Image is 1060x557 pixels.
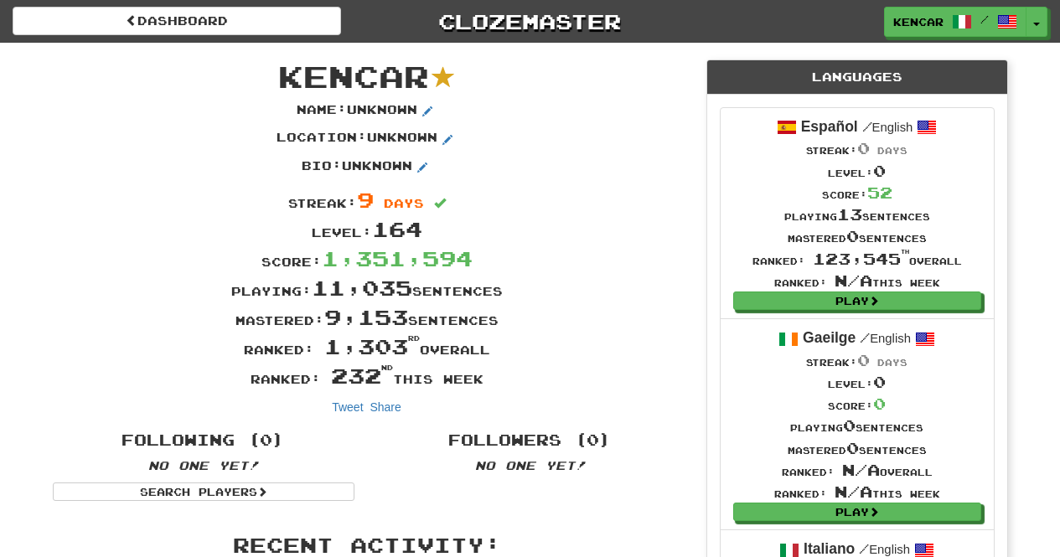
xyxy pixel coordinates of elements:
[384,196,424,210] span: days
[980,13,989,25] span: /
[893,14,944,29] span: KenCar
[867,183,892,202] span: 52
[873,162,886,180] span: 0
[733,503,981,521] a: Play
[843,416,856,435] span: 0
[707,60,1007,95] div: Languages
[322,245,473,271] span: 1,351,594
[860,330,870,345] span: /
[40,214,694,244] div: Level:
[331,363,393,388] span: 232
[40,361,694,390] div: Ranked: this week
[475,458,586,472] em: No one yet!
[408,334,420,343] sup: rd
[774,393,940,415] div: Score:
[835,271,872,290] span: N/A
[312,275,412,300] span: 11,035
[804,540,855,557] strong: Italiano
[380,432,681,449] h4: Followers (0)
[774,415,940,436] div: Playing sentences
[752,225,962,247] div: Mastered sentences
[774,459,940,481] div: Ranked: overall
[862,121,913,134] small: English
[752,270,962,291] div: Ranked: this week
[803,329,856,346] strong: Gaeilge
[846,227,859,245] span: 0
[859,543,910,556] small: English
[859,541,869,556] span: /
[901,249,909,255] sup: th
[733,291,981,310] a: Play
[752,182,962,204] div: Score:
[324,304,408,329] span: 9,153
[53,432,354,449] h4: Following (0)
[774,437,940,459] div: Mastered sentences
[837,205,862,224] span: 13
[873,395,886,413] span: 0
[370,400,401,414] a: Share
[884,7,1026,37] a: KenCar /
[297,101,437,121] p: Name : Unknown
[40,332,694,361] div: Ranked: overall
[357,187,374,212] span: 9
[278,58,429,94] span: KenCar
[381,364,393,372] sup: nd
[277,129,458,149] p: Location : Unknown
[40,273,694,302] div: Playing: sentences
[53,534,681,556] h3: Recent Activity:
[842,461,880,479] span: N/A
[332,400,363,414] a: Tweet
[857,351,870,369] span: 0
[774,481,940,503] div: Ranked: this week
[835,482,872,501] span: N/A
[40,185,694,214] div: Streak:
[752,160,962,182] div: Level:
[53,482,354,501] a: Search Players
[324,333,420,358] span: 1,303
[752,248,962,270] div: Ranked: overall
[873,373,886,391] span: 0
[801,118,858,135] strong: Español
[148,458,259,472] em: No one yet!
[774,371,940,393] div: Level:
[857,139,870,157] span: 0
[846,439,859,457] span: 0
[302,157,432,178] p: Bio : Unknown
[877,357,907,368] span: days
[366,7,695,36] a: Clozemaster
[860,332,911,345] small: English
[752,137,962,159] div: Streak:
[40,244,694,273] div: Score:
[862,119,872,134] span: /
[877,145,907,156] span: days
[813,250,909,268] span: 123,545
[40,302,694,332] div: Mastered: sentences
[774,349,940,371] div: Streak:
[752,204,962,225] div: Playing sentences
[13,7,341,35] a: Dashboard
[372,216,422,241] span: 164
